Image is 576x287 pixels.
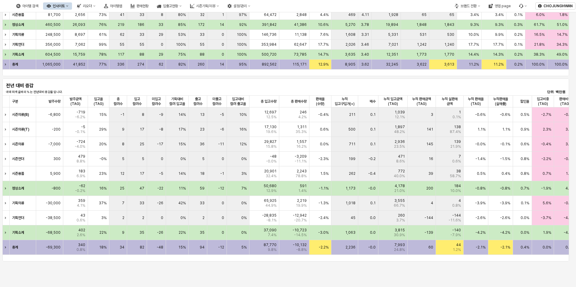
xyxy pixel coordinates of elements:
span: 2.3% [543,127,551,132]
span: 11,138 [295,32,307,37]
span: 246 [300,110,307,115]
span: 2,656 [75,12,85,17]
span: 1.1% [477,127,486,132]
span: 41,852 [73,62,85,67]
div: 아이템맵 [100,2,126,10]
span: 62 [120,32,124,37]
span: 0.0% [320,142,329,147]
span: 4.11 [362,12,369,17]
span: 2,848 [296,12,307,17]
span: 판매비중(TAG) [556,97,574,106]
span: 총 판매수량 [291,99,307,104]
span: 입고대비 컬러 출고율 [229,97,247,106]
span: 0 [222,32,224,37]
span: 17.7% [493,42,504,47]
span: 100% [237,42,247,47]
span: 12.1% [395,115,405,119]
span: 14.7% [557,32,568,37]
div: Expand row [2,40,10,49]
div: Expand row [2,211,10,225]
span: 53% [178,32,186,37]
strong: 시즌용품 [12,13,24,17]
span: 4.4% [320,12,329,17]
span: 32,245 [386,62,398,67]
span: 1.1% [502,127,510,132]
span: 469 [348,12,355,17]
span: -6.2% [75,115,85,119]
span: 누적 입고금액(TAG) [381,97,405,106]
span: -8 [159,127,163,132]
span: 8 [122,142,124,147]
span: 41 [120,12,124,17]
span: 172 [198,22,205,27]
span: 14.3% [493,52,504,57]
span: -0.6% [500,112,510,117]
span: -0.4% [541,142,551,147]
span: 62 [159,62,163,67]
span: 4.2% [298,115,307,119]
span: 12.9% [318,62,329,67]
span: 29 [159,52,163,57]
span: 0.1 [370,142,376,147]
span: -11 [218,142,224,147]
strong: 정상소계 [12,23,24,27]
span: 356,000 [45,42,61,47]
span: 2,936 [395,139,405,144]
span: 115,171 [293,62,307,67]
span: 892,562 [262,62,277,67]
button: 시즌기획/리뷰 [186,2,223,10]
span: 604,500 [45,52,61,57]
span: 1 [459,110,461,115]
span: 8,905 [345,62,355,67]
span: 1,928 [388,12,398,17]
span: 100.0% [531,62,545,67]
span: 186 [137,22,144,27]
span: -17 [157,142,163,147]
strong: 시즌의류(T) [12,127,29,131]
span: 138 [454,125,461,129]
span: 0.2% [514,52,523,57]
span: 5,331 [388,32,398,37]
span: 9.9% [495,32,504,37]
span: 88 [139,52,144,57]
span: 19,894 [386,22,398,27]
span: 78% [99,52,107,57]
span: -0.1% [564,112,574,117]
span: -0.6% [475,112,486,117]
div: 설정/관리 [233,4,247,8]
span: 9.3% [470,22,479,27]
span: 38.3% [534,52,545,57]
strong: 총계 [12,62,18,66]
span: 391,842 [262,22,277,27]
button: 아이템 검색 [13,2,42,10]
span: 17.7% [318,42,329,47]
span: -0.4% [318,112,329,117]
div: Expand row [2,50,10,59]
span: -5 [220,112,224,117]
div: 인사이트 [53,4,65,8]
span: 65 [422,12,427,17]
span: 누적 실판매 금액 [438,97,461,106]
span: 9.3% [495,22,504,27]
span: 65 [449,12,454,17]
span: 7.6% [320,32,329,37]
span: 141 [427,127,433,132]
span: 기획대비 컬러 입고율 [168,97,186,106]
span: 530 [447,32,454,37]
span: 3,622 [417,62,427,67]
span: 62,647 [294,42,307,47]
span: -719 [77,110,85,115]
span: 입고비중(TAG) [534,97,551,106]
span: 17,130 [264,125,277,129]
div: Expand row [2,196,10,210]
span: 1,240 [444,42,454,47]
span: 17.7% [468,42,479,47]
span: 531 [420,32,427,37]
span: 17 [140,127,144,132]
span: 75% [178,52,186,57]
span: 0 [222,52,224,57]
span: 353,984 [261,42,277,47]
span: 14 [220,22,224,27]
span: 0.1% [452,115,461,119]
span: 500,720 [261,52,277,57]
